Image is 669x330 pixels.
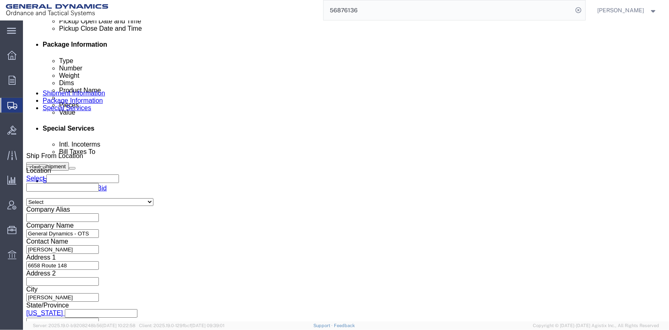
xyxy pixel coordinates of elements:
[324,0,573,20] input: Search for shipment number, reference number
[33,323,135,328] span: Server: 2025.19.0-b9208248b56
[597,5,658,15] button: [PERSON_NAME]
[23,20,669,321] iframe: FS Legacy Container
[6,4,108,16] img: logo
[139,323,224,328] span: Client: 2025.19.0-129fbcf
[334,323,355,328] a: Feedback
[598,6,644,15] span: Tim Schaffer
[533,322,659,329] span: Copyright © [DATE]-[DATE] Agistix Inc., All Rights Reserved
[313,323,334,328] a: Support
[102,323,135,328] span: [DATE] 10:22:58
[191,323,224,328] span: [DATE] 09:39:01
